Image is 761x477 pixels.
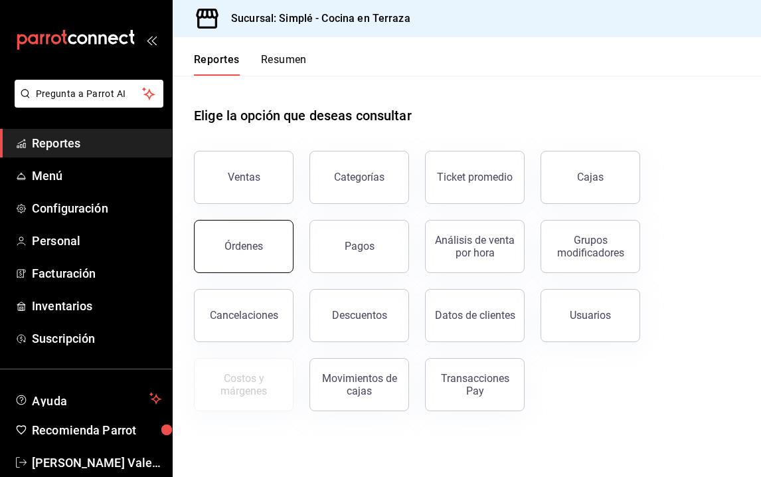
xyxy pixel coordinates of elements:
[32,264,161,282] span: Facturación
[32,134,161,152] span: Reportes
[194,151,294,204] button: Ventas
[36,87,143,101] span: Pregunta a Parrot AI
[32,454,161,472] span: [PERSON_NAME] Valencia [PERSON_NAME]
[425,151,525,204] button: Ticket promedio
[577,169,604,185] div: Cajas
[146,35,157,45] button: open_drawer_menu
[210,309,278,322] div: Cancelaciones
[9,96,163,110] a: Pregunta a Parrot AI
[228,171,260,183] div: Ventas
[334,171,384,183] div: Categorías
[425,289,525,342] button: Datos de clientes
[32,421,161,439] span: Recomienda Parrot
[435,309,515,322] div: Datos de clientes
[32,232,161,250] span: Personal
[332,309,387,322] div: Descuentos
[541,289,640,342] button: Usuarios
[309,358,409,411] button: Movimientos de cajas
[203,372,285,397] div: Costos y márgenes
[425,358,525,411] button: Transacciones Pay
[309,151,409,204] button: Categorías
[434,372,516,397] div: Transacciones Pay
[32,391,144,407] span: Ayuda
[194,289,294,342] button: Cancelaciones
[194,53,307,76] div: navigation tabs
[318,372,400,397] div: Movimientos de cajas
[194,358,294,411] button: Contrata inventarios para ver este reporte
[345,240,375,252] div: Pagos
[309,220,409,273] button: Pagos
[309,289,409,342] button: Descuentos
[261,53,307,76] button: Resumen
[570,309,611,322] div: Usuarios
[32,199,161,217] span: Configuración
[194,53,240,76] button: Reportes
[541,151,640,204] a: Cajas
[32,167,161,185] span: Menú
[541,220,640,273] button: Grupos modificadores
[194,106,412,126] h1: Elige la opción que deseas consultar
[437,171,513,183] div: Ticket promedio
[549,234,632,259] div: Grupos modificadores
[220,11,410,27] h3: Sucursal: Simplé - Cocina en Terraza
[32,330,161,347] span: Suscripción
[15,80,163,108] button: Pregunta a Parrot AI
[425,220,525,273] button: Análisis de venta por hora
[194,220,294,273] button: Órdenes
[434,234,516,259] div: Análisis de venta por hora
[32,297,161,315] span: Inventarios
[224,240,263,252] div: Órdenes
